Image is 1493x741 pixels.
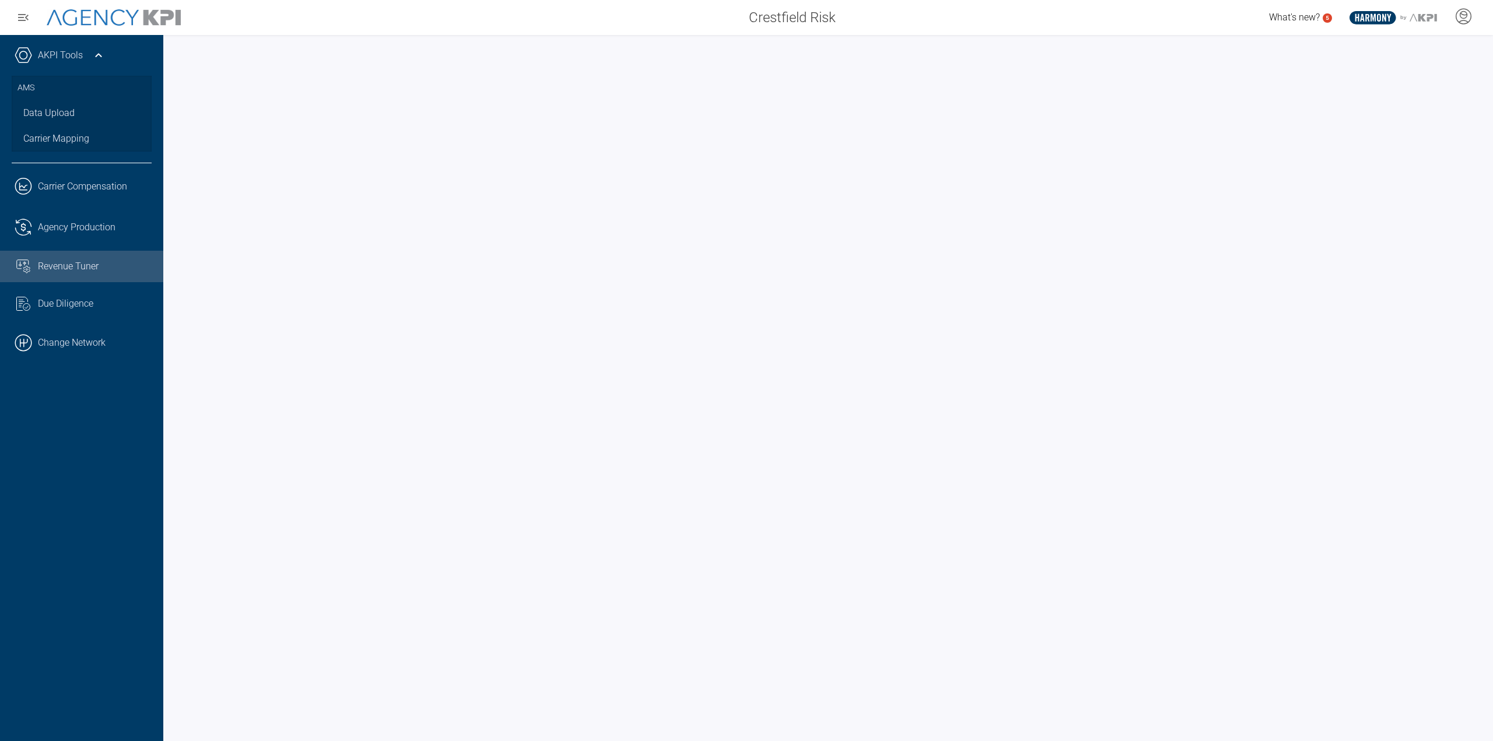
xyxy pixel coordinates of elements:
[38,48,83,62] a: AKPI Tools
[17,76,146,100] h3: AMS
[1323,13,1332,23] a: 5
[1269,12,1320,23] span: What's new?
[38,297,93,311] span: Due Diligence
[38,220,115,234] span: Agency Production
[38,259,99,273] span: Revenue Tuner
[47,9,181,26] img: AgencyKPI
[1326,15,1329,21] text: 5
[12,126,152,152] a: Carrier Mapping
[749,7,836,28] span: Crestfield Risk
[12,100,152,126] a: Data Upload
